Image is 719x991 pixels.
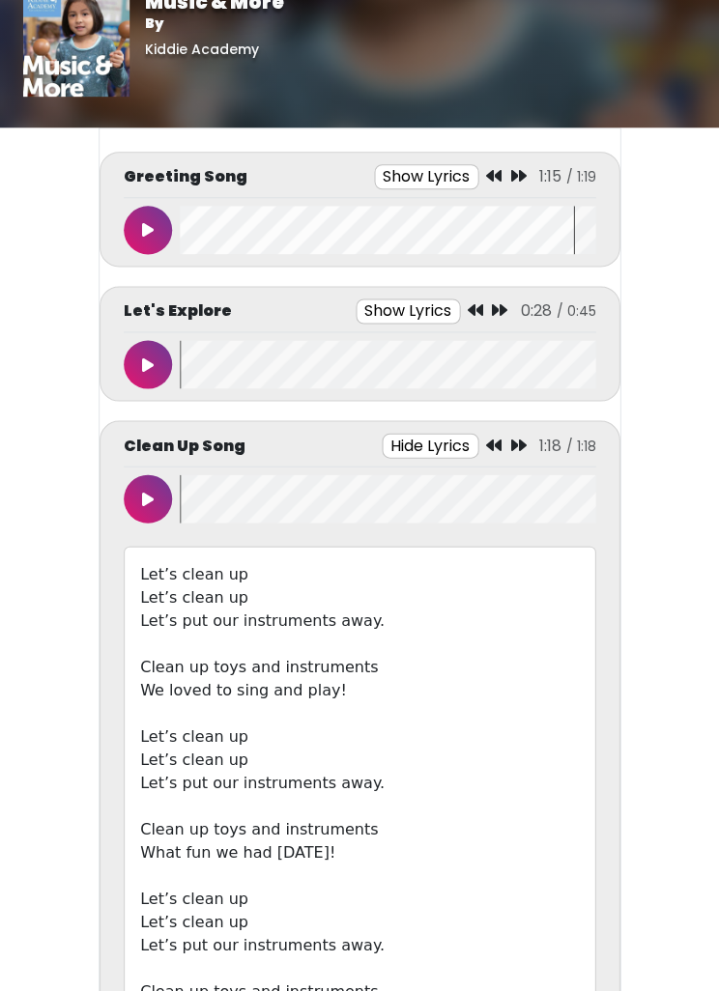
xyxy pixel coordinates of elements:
button: Hide Lyrics [382,434,478,459]
p: Greeting Song [124,166,247,189]
span: 0:28 [520,300,551,323]
span: / 1:18 [565,437,595,456]
p: Let's Explore [124,300,232,324]
button: Show Lyrics [374,165,478,190]
p: Clean Up Song [124,435,245,458]
span: / 0:45 [556,302,595,322]
span: / 1:19 [565,168,595,187]
h6: Kiddie Academy [145,42,284,59]
span: 1:15 [538,166,561,188]
p: By [145,14,284,35]
span: 1:18 [538,435,561,457]
button: Show Lyrics [356,299,460,325]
